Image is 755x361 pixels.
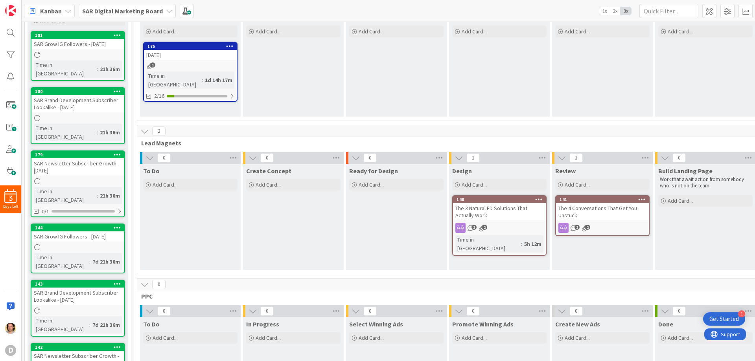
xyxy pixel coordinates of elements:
span: Kanban [40,6,62,16]
div: 7d 21h 36m [90,257,122,266]
span: Add Card... [359,181,384,188]
div: 142 [35,345,124,350]
div: 1 [738,310,745,317]
div: 179SAR Newsletter Subscriber Growth - [DATE] [31,151,124,176]
span: 0 [157,306,171,316]
div: 180 [31,88,124,95]
div: 21h 36m [98,65,122,73]
span: 0/1 [42,207,49,216]
span: Add Card... [668,197,693,204]
span: 0 [157,153,171,163]
div: SAR Brand Development Subscriber Lookalike - [DATE] [31,95,124,112]
div: 181 [31,32,124,39]
span: Add Card... [668,28,693,35]
div: 7d 21h 36m [90,321,122,329]
span: : [97,65,98,73]
span: Add Card... [256,181,281,188]
span: 3 [9,196,13,201]
div: Time in [GEOGRAPHIC_DATA] [455,235,521,253]
span: 2x [610,7,621,15]
span: Add Card... [256,334,281,341]
div: 144 [31,224,124,231]
div: 21h 36m [98,191,122,200]
span: Add Card... [565,181,590,188]
div: 175 [147,44,237,49]
div: 141 [556,196,649,203]
div: Time in [GEOGRAPHIC_DATA] [146,71,202,89]
span: 3x [621,7,631,15]
span: Build Landing Page [658,167,713,175]
b: SAR Digital Marketing Board [82,7,163,15]
div: SAR Newsletter Subscriber Growth - [DATE] [31,158,124,176]
div: Time in [GEOGRAPHIC_DATA] [34,124,97,141]
span: : [89,257,90,266]
img: Visit kanbanzone.com [5,5,16,16]
span: Ready for Design [349,167,398,175]
span: Add Card... [359,28,384,35]
span: 0 [672,153,686,163]
div: 180SAR Brand Development Subscriber Lookalike - [DATE] [31,88,124,112]
div: Open Get Started checklist, remaining modules: 1 [703,312,745,326]
div: [DATE] [144,50,237,60]
div: 143 [35,281,124,287]
span: Add Card... [668,334,693,341]
span: 0 [569,306,583,316]
div: 5h 12m [522,240,543,248]
span: Add Card... [462,28,487,35]
span: 2 [152,126,166,136]
span: : [97,191,98,200]
div: 142 [31,344,124,351]
span: 1 [150,62,155,68]
div: SAR Brand Development Subscriber Lookalike - [DATE] [31,288,124,305]
div: 179 [35,152,124,158]
div: Time in [GEOGRAPHIC_DATA] [34,187,97,204]
span: 0 [363,153,377,163]
span: : [521,240,522,248]
span: 2 [471,225,477,230]
div: 180 [35,89,124,94]
span: 1x [599,7,610,15]
span: 2 [585,225,590,230]
span: 0 [152,280,166,289]
div: 141The 4 Conversations That Get You Unstuck [556,196,649,220]
span: Done [658,320,673,328]
div: Time in [GEOGRAPHIC_DATA] [34,60,97,78]
span: : [97,128,98,137]
span: 1 [466,153,480,163]
div: D [5,345,16,356]
span: 0 [466,306,480,316]
span: Add Card... [40,17,65,24]
span: Add Card... [565,334,590,341]
span: 0 [363,306,377,316]
input: Quick Filter... [639,4,698,18]
span: Add Card... [153,28,178,35]
div: 21h 36m [98,128,122,137]
span: 0 [260,153,274,163]
span: To Do [143,320,160,328]
div: Time in [GEOGRAPHIC_DATA] [34,316,89,334]
span: Add Card... [153,334,178,341]
div: 175 [144,43,237,50]
span: Design [452,167,472,175]
span: In Progress [246,320,279,328]
div: 143 [31,280,124,288]
span: Create Concept [246,167,291,175]
span: To Do [143,167,160,175]
span: Select Winning Ads [349,320,403,328]
div: The 3 Natural ED Solutions That Actually Work [453,203,546,220]
div: SAR Grow IG Followers - [DATE] [31,39,124,49]
span: Add Card... [256,28,281,35]
div: 140The 3 Natural ED Solutions That Actually Work [453,196,546,220]
span: 1 [569,153,583,163]
span: Support [17,1,36,11]
span: Create New Ads [555,320,600,328]
span: Review [555,167,576,175]
span: 2 [575,225,580,230]
div: 1d 14h 17m [203,76,234,84]
img: EC [5,323,16,334]
span: Promote Winning Ads [452,320,514,328]
span: : [202,76,203,84]
span: 2 [482,225,487,230]
div: 141 [560,197,649,202]
div: 144SAR Grow IG Followers - [DATE] [31,224,124,242]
